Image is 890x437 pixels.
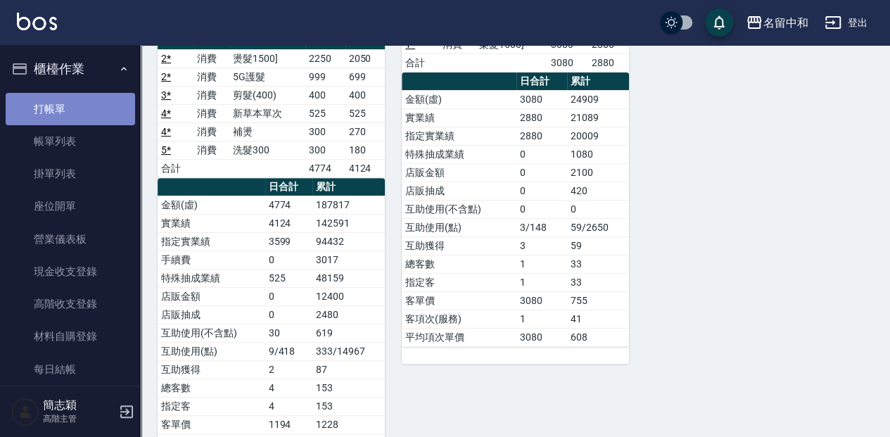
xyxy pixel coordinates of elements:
td: 270 [345,122,385,141]
td: 金額(虛) [402,90,516,108]
td: 2100 [567,163,629,182]
td: 0 [265,305,312,324]
td: 153 [312,379,385,397]
td: 0 [265,287,312,305]
td: 補燙 [229,122,305,141]
td: 2880 [588,53,629,72]
td: 94432 [312,232,385,251]
td: 消費 [193,86,229,104]
td: 525 [345,104,385,122]
a: 帳單列表 [6,125,135,158]
td: 1228 [312,415,385,433]
td: 5G護髮 [229,68,305,86]
td: 合計 [402,53,439,72]
td: 3 [516,236,567,255]
td: 30 [265,324,312,342]
td: 0 [516,200,567,218]
td: 87 [312,360,385,379]
td: 9/418 [265,342,312,360]
td: 21089 [567,108,629,127]
td: 755 [567,291,629,310]
a: 掛單列表 [6,158,135,190]
td: 互助使用(不含點) [402,200,516,218]
button: save [705,8,733,37]
td: 2050 [345,49,385,68]
td: 消費 [193,49,229,68]
td: 指定客 [158,397,265,415]
a: 營業儀表板 [6,223,135,255]
th: 累計 [567,72,629,91]
td: 洗髮300 [229,141,305,159]
td: 1080 [567,145,629,163]
td: 客單價 [158,415,265,433]
td: 店販抽成 [158,305,265,324]
td: 3599 [265,232,312,251]
td: 420 [567,182,629,200]
td: 2880 [516,108,567,127]
td: 消費 [193,104,229,122]
td: 3017 [312,251,385,269]
h5: 簡志穎 [43,398,115,412]
td: 2880 [516,127,567,145]
td: 消費 [193,141,229,159]
th: 日合計 [516,72,567,91]
td: 180 [345,141,385,159]
td: 4 [265,379,312,397]
p: 高階主管 [43,412,115,425]
a: 現金收支登錄 [6,255,135,288]
button: 登出 [819,10,873,36]
td: 實業績 [402,108,516,127]
td: 互助使用(不含點) [158,324,265,342]
td: 消費 [193,68,229,86]
td: 手續費 [158,251,265,269]
td: 實業績 [158,214,265,232]
td: 3080 [516,90,567,108]
td: 4774 [305,159,345,177]
td: 互助使用(點) [402,218,516,236]
td: 619 [312,324,385,342]
td: 300 [305,122,345,141]
td: 總客數 [402,255,516,273]
td: 指定客 [402,273,516,291]
td: 消費 [193,122,229,141]
td: 金額(虛) [158,196,265,214]
td: 999 [305,68,345,86]
td: 新草本單次 [229,104,305,122]
td: 平均項次單價 [402,328,516,346]
td: 總客數 [158,379,265,397]
button: 櫃檯作業 [6,51,135,87]
td: 1 [516,255,567,273]
td: 41 [567,310,629,328]
td: 12400 [312,287,385,305]
td: 3080 [547,53,588,72]
td: 608 [567,328,629,346]
td: 合計 [158,159,193,177]
td: 48159 [312,269,385,287]
td: 4774 [265,196,312,214]
td: 400 [305,86,345,104]
a: 每日結帳 [6,353,135,386]
td: 客項次(服務) [402,310,516,328]
td: 4 [265,397,312,415]
td: 互助獲得 [402,236,516,255]
td: 店販金額 [158,287,265,305]
img: Logo [17,13,57,30]
td: 33 [567,273,629,291]
td: 4124 [265,214,312,232]
td: 1 [516,310,567,328]
td: 300 [305,141,345,159]
td: 1 [516,273,567,291]
a: 材料自購登錄 [6,320,135,353]
td: 1194 [265,415,312,433]
td: 互助獲得 [158,360,265,379]
th: 累計 [312,178,385,196]
td: 59 [567,236,629,255]
td: 3080 [516,328,567,346]
td: 20009 [567,127,629,145]
td: 59/2650 [567,218,629,236]
td: 0 [265,251,312,269]
td: 2250 [305,49,345,68]
td: 400 [345,86,385,104]
td: 店販抽成 [402,182,516,200]
td: 特殊抽成業績 [158,269,265,287]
